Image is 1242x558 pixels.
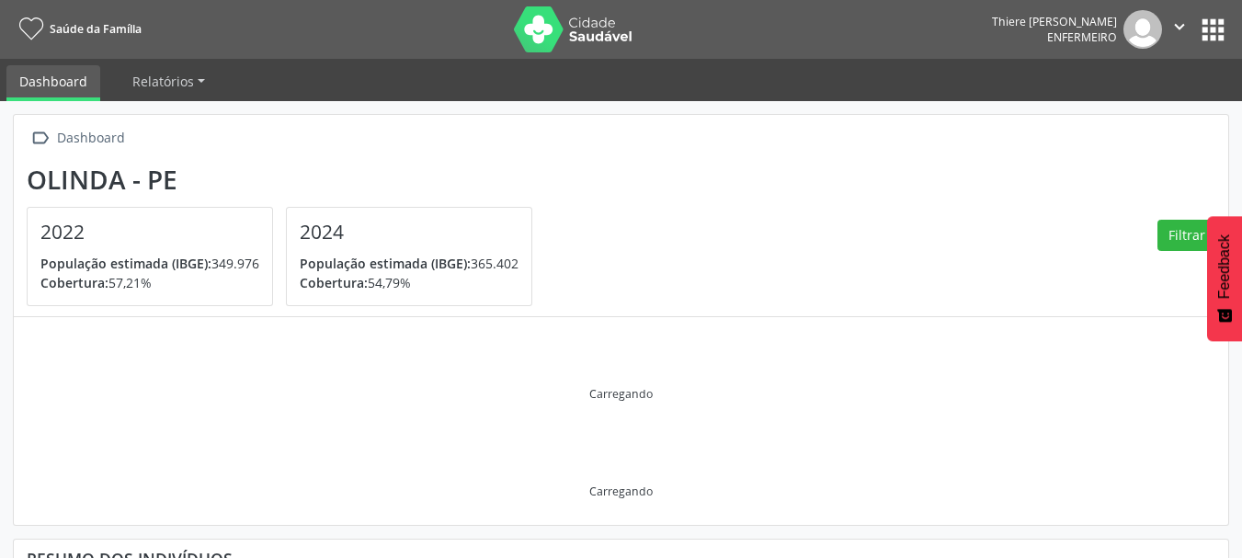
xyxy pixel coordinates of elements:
[1169,17,1190,37] i: 
[1047,29,1117,45] span: Enfermeiro
[132,73,194,90] span: Relatórios
[589,484,653,499] div: Carregando
[1207,216,1242,341] button: Feedback - Mostrar pesquisa
[300,254,518,273] p: 365.402
[120,65,218,97] a: Relatórios
[40,274,108,291] span: Cobertura:
[50,21,142,37] span: Saúde da Família
[300,221,518,244] h4: 2024
[27,125,128,152] a:  Dashboard
[300,255,471,272] span: População estimada (IBGE):
[40,273,259,292] p: 57,21%
[1216,234,1233,299] span: Feedback
[1123,10,1162,49] img: img
[40,254,259,273] p: 349.976
[1197,14,1229,46] button: apps
[1157,220,1215,251] button: Filtrar
[40,221,259,244] h4: 2022
[40,255,211,272] span: População estimada (IBGE):
[13,14,142,44] a: Saúde da Família
[992,14,1117,29] div: Thiere [PERSON_NAME]
[6,65,100,101] a: Dashboard
[53,125,128,152] div: Dashboard
[300,273,518,292] p: 54,79%
[300,274,368,291] span: Cobertura:
[27,165,545,195] div: Olinda - PE
[1162,10,1197,49] button: 
[589,386,653,402] div: Carregando
[27,125,53,152] i: 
